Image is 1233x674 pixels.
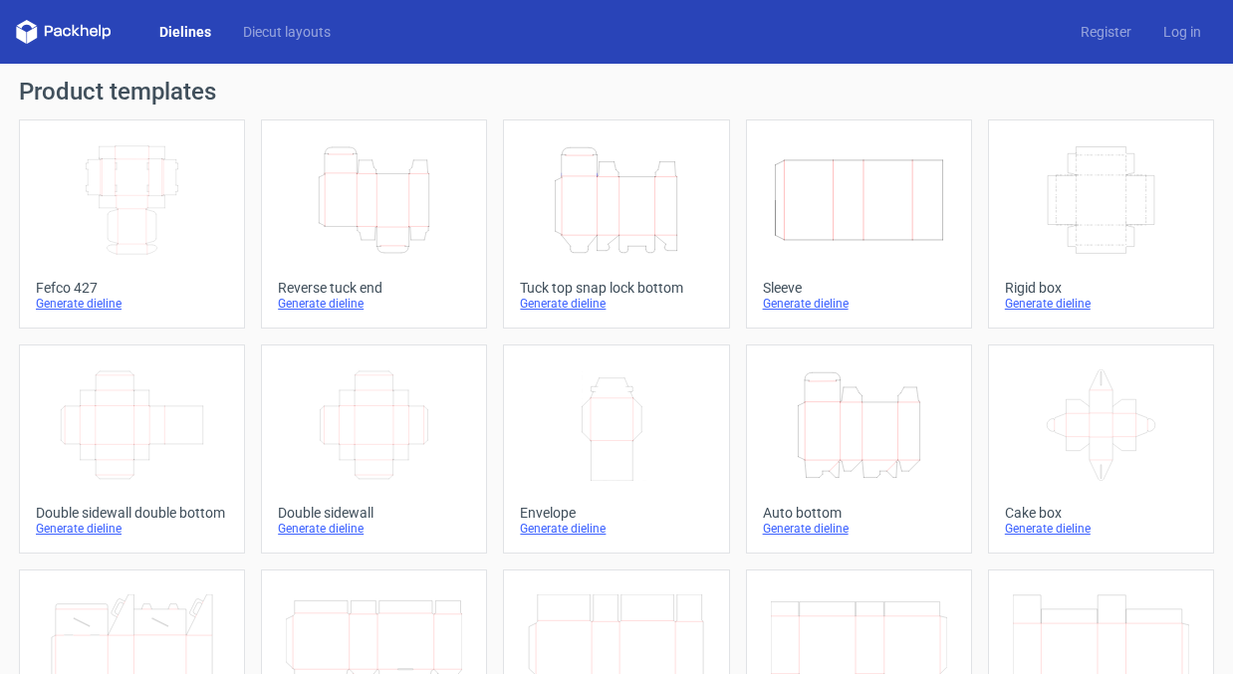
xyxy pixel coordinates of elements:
[261,119,487,329] a: Reverse tuck endGenerate dieline
[746,344,972,554] a: Auto bottomGenerate dieline
[36,505,228,521] div: Double sidewall double bottom
[763,280,955,296] div: Sleeve
[1005,505,1197,521] div: Cake box
[36,280,228,296] div: Fefco 427
[746,119,972,329] a: SleeveGenerate dieline
[520,521,712,537] div: Generate dieline
[1147,22,1217,42] a: Log in
[763,296,955,312] div: Generate dieline
[503,344,729,554] a: EnvelopeGenerate dieline
[278,280,470,296] div: Reverse tuck end
[1005,280,1197,296] div: Rigid box
[763,521,955,537] div: Generate dieline
[278,505,470,521] div: Double sidewall
[988,119,1214,329] a: Rigid boxGenerate dieline
[278,296,470,312] div: Generate dieline
[763,505,955,521] div: Auto bottom
[227,22,347,42] a: Diecut layouts
[1005,296,1197,312] div: Generate dieline
[143,22,227,42] a: Dielines
[520,505,712,521] div: Envelope
[261,344,487,554] a: Double sidewallGenerate dieline
[520,280,712,296] div: Tuck top snap lock bottom
[19,344,245,554] a: Double sidewall double bottomGenerate dieline
[988,344,1214,554] a: Cake boxGenerate dieline
[36,521,228,537] div: Generate dieline
[503,119,729,329] a: Tuck top snap lock bottomGenerate dieline
[19,119,245,329] a: Fefco 427Generate dieline
[1005,521,1197,537] div: Generate dieline
[1065,22,1147,42] a: Register
[278,521,470,537] div: Generate dieline
[36,296,228,312] div: Generate dieline
[19,80,1214,104] h1: Product templates
[520,296,712,312] div: Generate dieline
